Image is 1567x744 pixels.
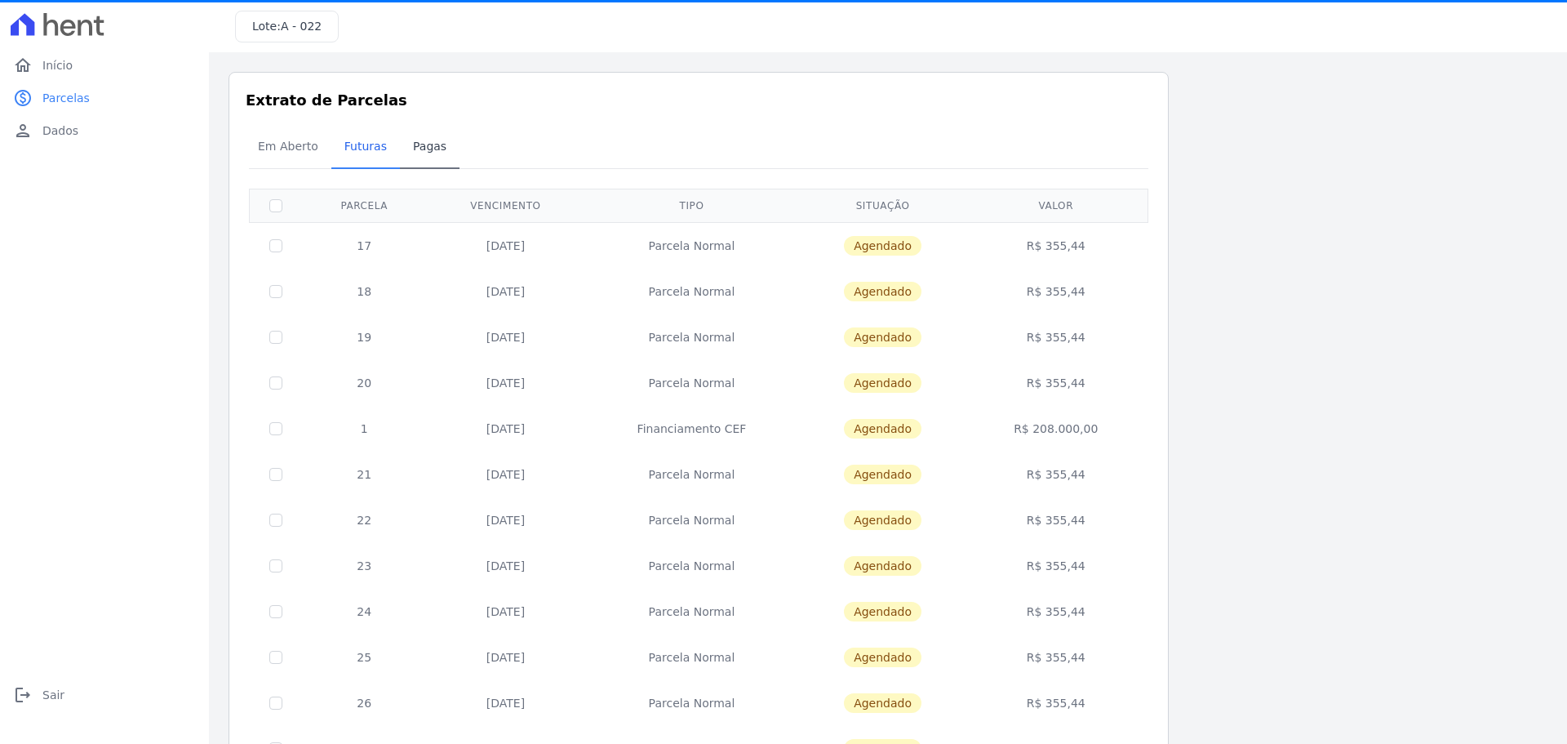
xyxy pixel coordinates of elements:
[584,497,798,543] td: Parcela Normal
[281,20,322,33] span: A - 022
[403,130,456,163] span: Pagas
[13,121,33,140] i: person
[302,314,427,360] td: 19
[302,543,427,589] td: 23
[302,406,427,452] td: 1
[584,680,798,726] td: Parcela Normal
[13,88,33,108] i: paid
[302,452,427,497] td: 21
[844,602,921,621] span: Agendado
[967,589,1145,635] td: R$ 355,44
[584,543,798,589] td: Parcela Normal
[427,680,585,726] td: [DATE]
[302,222,427,269] td: 17
[967,314,1145,360] td: R$ 355,44
[967,635,1145,680] td: R$ 355,44
[427,406,585,452] td: [DATE]
[427,314,585,360] td: [DATE]
[427,269,585,314] td: [DATE]
[335,130,397,163] span: Futuras
[584,314,798,360] td: Parcela Normal
[7,82,202,114] a: paidParcelas
[844,236,921,256] span: Agendado
[245,127,331,169] a: Em Aberto
[427,589,585,635] td: [DATE]
[302,589,427,635] td: 24
[427,360,585,406] td: [DATE]
[584,222,798,269] td: Parcela Normal
[799,189,967,222] th: Situação
[967,222,1145,269] td: R$ 355,44
[246,89,1152,111] h3: Extrato de Parcelas
[844,465,921,484] span: Agendado
[42,57,73,74] span: Início
[427,452,585,497] td: [DATE]
[967,452,1145,497] td: R$ 355,44
[844,648,921,667] span: Agendado
[844,510,921,530] span: Agendado
[584,189,798,222] th: Tipo
[584,589,798,635] td: Parcela Normal
[302,680,427,726] td: 26
[967,543,1145,589] td: R$ 355,44
[844,327,921,347] span: Agendado
[252,18,322,35] h3: Lote:
[584,635,798,680] td: Parcela Normal
[331,127,400,169] a: Futuras
[42,687,64,703] span: Sair
[844,556,921,576] span: Agendado
[844,373,921,393] span: Agendado
[844,693,921,713] span: Agendado
[584,269,798,314] td: Parcela Normal
[967,680,1145,726] td: R$ 355,44
[42,90,90,106] span: Parcelas
[7,679,202,711] a: logoutSair
[7,114,202,147] a: personDados
[427,189,585,222] th: Vencimento
[844,282,921,301] span: Agendado
[584,360,798,406] td: Parcela Normal
[427,222,585,269] td: [DATE]
[13,56,33,75] i: home
[967,497,1145,543] td: R$ 355,44
[584,406,798,452] td: Financiamento CEF
[400,127,459,169] a: Pagas
[584,452,798,497] td: Parcela Normal
[967,360,1145,406] td: R$ 355,44
[7,49,202,82] a: homeInício
[302,497,427,543] td: 22
[302,189,427,222] th: Parcela
[967,406,1145,452] td: R$ 208.000,00
[967,189,1145,222] th: Valor
[302,635,427,680] td: 25
[427,635,585,680] td: [DATE]
[302,269,427,314] td: 18
[844,419,921,439] span: Agendado
[427,543,585,589] td: [DATE]
[427,497,585,543] td: [DATE]
[302,360,427,406] td: 20
[13,685,33,705] i: logout
[248,130,328,163] span: Em Aberto
[42,123,78,139] span: Dados
[967,269,1145,314] td: R$ 355,44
